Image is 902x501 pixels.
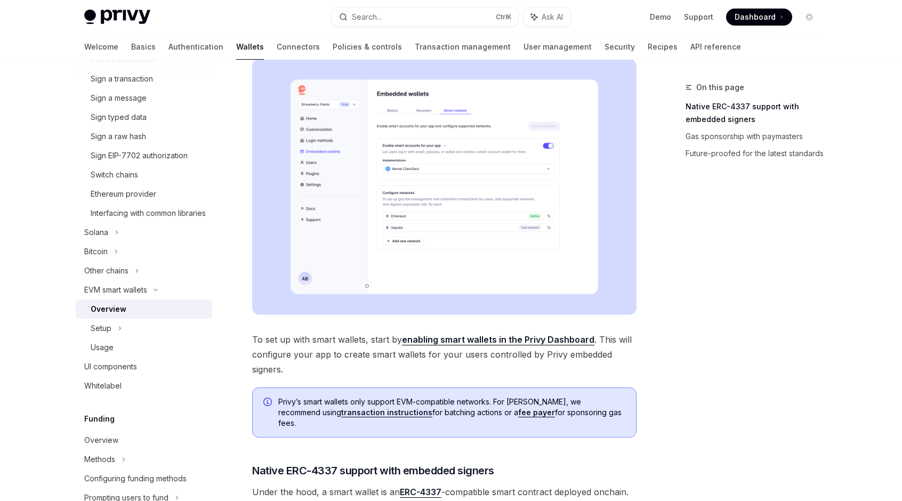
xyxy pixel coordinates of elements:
[277,34,320,60] a: Connectors
[801,9,818,26] button: Toggle dark mode
[91,207,206,220] div: Interfacing with common libraries
[252,59,637,315] img: Sample enable smart wallets
[76,469,212,488] a: Configuring funding methods
[91,111,147,124] div: Sign typed data
[76,184,212,204] a: Ethereum provider
[76,357,212,376] a: UI components
[76,376,212,395] a: Whitelabel
[91,341,114,354] div: Usage
[84,472,187,485] div: Configuring funding methods
[76,69,212,88] a: Sign a transaction
[518,408,555,417] a: fee payer
[415,34,511,60] a: Transaction management
[278,397,625,429] span: Privy’s smart wallets only support EVM-compatible networks. For [PERSON_NAME], we recommend using...
[605,34,635,60] a: Security
[84,284,147,296] div: EVM smart wallets
[84,360,137,373] div: UI components
[352,11,382,23] div: Search...
[341,408,432,417] a: transaction instructions
[131,34,156,60] a: Basics
[91,303,126,316] div: Overview
[735,12,776,22] span: Dashboard
[263,398,274,408] svg: Info
[402,334,594,345] a: enabling smart wallets in the Privy Dashboard
[91,149,188,162] div: Sign EIP-7702 authorization
[76,300,212,319] a: Overview
[524,34,592,60] a: User management
[84,245,108,258] div: Bitcoin
[91,168,138,181] div: Switch chains
[84,413,115,425] h5: Funding
[690,34,741,60] a: API reference
[496,13,512,21] span: Ctrl K
[252,332,637,377] span: To set up with smart wallets, start by . This will configure your app to create smart wallets for...
[91,130,146,143] div: Sign a raw hash
[91,322,111,335] div: Setup
[236,34,264,60] a: Wallets
[686,145,826,162] a: Future-proofed for the latest standards
[648,34,678,60] a: Recipes
[76,146,212,165] a: Sign EIP-7702 authorization
[84,379,122,392] div: Whitelabel
[84,453,115,466] div: Methods
[333,34,402,60] a: Policies & controls
[91,188,156,200] div: Ethereum provider
[76,108,212,127] a: Sign typed data
[726,9,792,26] a: Dashboard
[84,226,108,239] div: Solana
[76,338,212,357] a: Usage
[168,34,223,60] a: Authentication
[84,264,128,277] div: Other chains
[332,7,518,27] button: Search...CtrlK
[91,72,153,85] div: Sign a transaction
[686,98,826,128] a: Native ERC-4337 support with embedded signers
[252,463,494,478] span: Native ERC-4337 support with embedded signers
[76,127,212,146] a: Sign a raw hash
[84,34,118,60] a: Welcome
[84,434,118,447] div: Overview
[542,12,563,22] span: Ask AI
[76,165,212,184] a: Switch chains
[84,10,150,25] img: light logo
[76,204,212,223] a: Interfacing with common libraries
[76,431,212,450] a: Overview
[686,128,826,145] a: Gas sponsorship with paymasters
[76,88,212,108] a: Sign a message
[684,12,713,22] a: Support
[524,7,570,27] button: Ask AI
[400,487,441,498] a: ERC-4337
[696,81,744,94] span: On this page
[91,92,147,104] div: Sign a message
[650,12,671,22] a: Demo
